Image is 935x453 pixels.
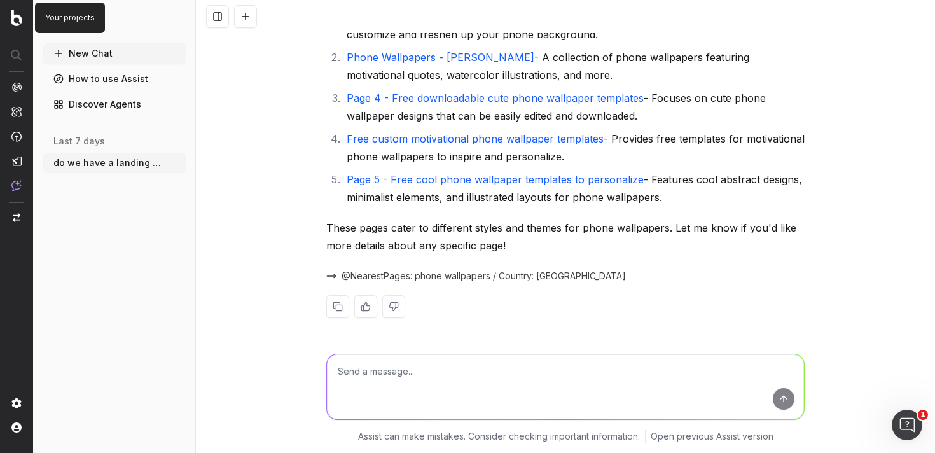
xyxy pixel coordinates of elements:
a: How to use Assist [43,69,186,89]
img: Botify logo [11,10,22,26]
p: Assist can make mistakes. Consider checking important information. [358,430,640,443]
a: Phone Wallpapers - [PERSON_NAME] [347,51,534,64]
span: @NearestPages: phone wallpapers / Country: [GEOGRAPHIC_DATA] [342,270,626,282]
li: - Features cool abstract designs, minimalist elements, and illustrated layouts for phone wallpapers. [343,171,805,206]
img: Intelligence [11,106,22,117]
a: Open previous Assist version [651,430,773,443]
p: Your projects [45,13,95,23]
span: do we have a landing page for bookmarks [53,157,165,169]
img: Switch project [13,213,20,222]
button: New Chat [43,43,186,64]
img: My account [11,422,22,433]
a: Page 5 - Free cool phone wallpaper templates to personalize [347,173,644,186]
a: Page 4 - Free downloadable cute phone wallpaper templates [347,92,644,104]
button: do we have a landing page for bookmarks [43,153,186,173]
button: Assist [48,10,181,28]
img: Setting [11,398,22,408]
iframe: Intercom live chat [892,410,922,440]
span: 1 [918,410,928,420]
img: Activation [11,131,22,142]
span: last 7 days [53,135,105,148]
img: Studio [11,156,22,166]
img: Analytics [11,82,22,92]
a: Discover Agents [43,94,186,115]
img: Assist [11,180,22,191]
button: @NearestPages: phone wallpapers / Country: [GEOGRAPHIC_DATA] [326,270,626,282]
p: These pages cater to different styles and themes for phone wallpapers. Let me know if you'd like ... [326,219,805,254]
a: Free custom motivational phone wallpaper templates [347,132,604,145]
li: - Provides free templates for motivational phone wallpapers to inspire and personalize. [343,130,805,165]
li: - A collection of phone wallpapers featuring motivational quotes, watercolor illustrations, and m... [343,48,805,84]
li: - Focuses on cute phone wallpaper designs that can be easily edited and downloaded. [343,89,805,125]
